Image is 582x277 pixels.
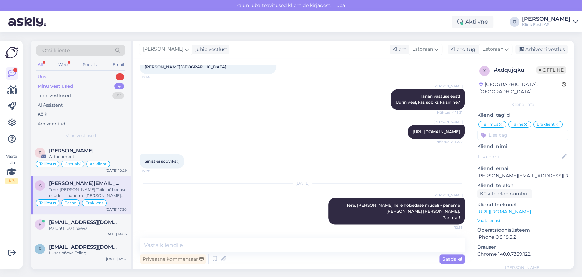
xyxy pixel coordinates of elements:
[477,182,568,189] p: Kliendi telefon
[65,201,76,205] span: Tarne
[49,225,127,232] div: Palun! Ilusat päeva!
[477,172,568,179] p: [PERSON_NAME][EMAIL_ADDRESS][DOMAIN_NAME]
[106,256,127,261] div: [DATE] 12:52
[106,207,127,212] div: [DATE] 17:20
[49,244,120,250] span: renku007@hotmail.com
[85,201,103,205] span: Eraklient
[38,73,46,80] div: Uus
[36,60,44,69] div: All
[477,244,568,251] p: Brauser
[396,94,460,105] span: Tänan vastuse eest! Uurin veel, kas sobiks ka sinine?
[477,234,568,241] p: iPhone OS 18.3.2
[49,154,127,160] div: Attachment
[477,101,568,108] div: Kliendi info
[142,74,167,80] span: 12:14
[114,83,124,90] div: 4
[90,162,107,166] span: Äriklient
[437,110,463,115] span: Nähtud ✓ 13:21
[331,2,347,9] span: Luba
[39,162,56,166] span: Tellimus
[42,47,70,54] span: Otsi kliente
[477,251,568,258] p: Chrome 140.0.7339.122
[510,17,519,27] div: O
[49,180,120,186] span: annemari.pius@gmail.com
[193,46,227,53] div: juhib vestlust
[412,45,433,53] span: Estonian
[116,73,124,80] div: 1
[38,83,73,90] div: Minu vestlused
[57,60,69,69] div: Web
[38,92,71,99] div: Tiimi vestlused
[39,183,42,188] span: a
[38,121,65,127] div: Arhiveeritud
[483,68,486,73] span: x
[448,46,477,53] div: Klienditugi
[479,81,562,95] div: [GEOGRAPHIC_DATA], [GEOGRAPHIC_DATA]
[65,162,81,166] span: Ostuabi
[5,153,18,184] div: Vaata siia
[477,130,568,140] input: Lisa tag
[522,16,578,27] a: [PERSON_NAME]Klick Eesti AS
[433,119,463,124] span: [PERSON_NAME]
[494,66,536,74] div: # xdqujqku
[482,122,498,126] span: Tellimus
[39,150,42,155] span: R
[477,218,568,224] p: Vaata edasi ...
[145,158,180,164] span: Sinist ei sooviks :)
[5,178,18,184] div: 1 / 3
[39,201,56,205] span: Tellimus
[522,22,570,27] div: Klick Eesti AS
[112,92,124,99] div: 72
[512,122,523,126] span: Tarne
[49,219,120,225] span: Puhtaltsinule@gmail.com
[413,129,460,134] a: [URL][DOMAIN_NAME]
[106,168,127,173] div: [DATE] 10:29
[142,169,167,174] span: 17:20
[433,84,463,89] span: [PERSON_NAME]
[477,143,568,150] p: Kliendi nimi
[65,133,96,139] span: Minu vestlused
[477,189,532,198] div: Küsi telefoninumbrit
[81,60,98,69] div: Socials
[515,45,568,54] div: Arhiveeri vestlus
[536,66,566,74] span: Offline
[477,112,568,119] p: Kliendi tag'id
[477,226,568,234] p: Operatsioonisüsteem
[477,201,568,208] p: Klienditeekond
[5,46,18,59] img: Askly Logo
[477,265,568,271] div: [PERSON_NAME]
[140,254,206,264] div: Privaatne kommentaar
[442,256,462,262] span: Saada
[522,16,570,22] div: [PERSON_NAME]
[437,225,463,230] span: 12:55
[482,45,503,53] span: Estonian
[49,250,127,256] div: Ilusat päeva Teilegi!
[433,192,463,197] span: [PERSON_NAME]
[38,102,63,109] div: AI Assistent
[39,246,42,251] span: r
[477,209,531,215] a: [URL][DOMAIN_NAME]
[140,180,465,186] div: [DATE]
[38,111,47,118] div: Kõik
[452,16,493,28] div: Aktiivne
[49,148,94,154] span: Rauno Põld
[105,232,127,237] div: [DATE] 14:06
[478,153,561,161] input: Lisa nimi
[390,46,406,53] div: Klient
[436,139,463,144] span: Nähtud ✓ 13:22
[143,45,183,53] span: [PERSON_NAME]
[39,222,42,227] span: P
[111,60,125,69] div: Email
[49,186,127,199] div: Tere, [PERSON_NAME] Teile hõbedase mudeli - paneme [PERSON_NAME] [PERSON_NAME]. Parimat!
[477,165,568,172] p: Kliendi email
[346,202,461,220] span: Tere, [PERSON_NAME] Teile hõbedase mudeli - paneme [PERSON_NAME] [PERSON_NAME]. Parimat!
[537,122,555,126] span: Eraklient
